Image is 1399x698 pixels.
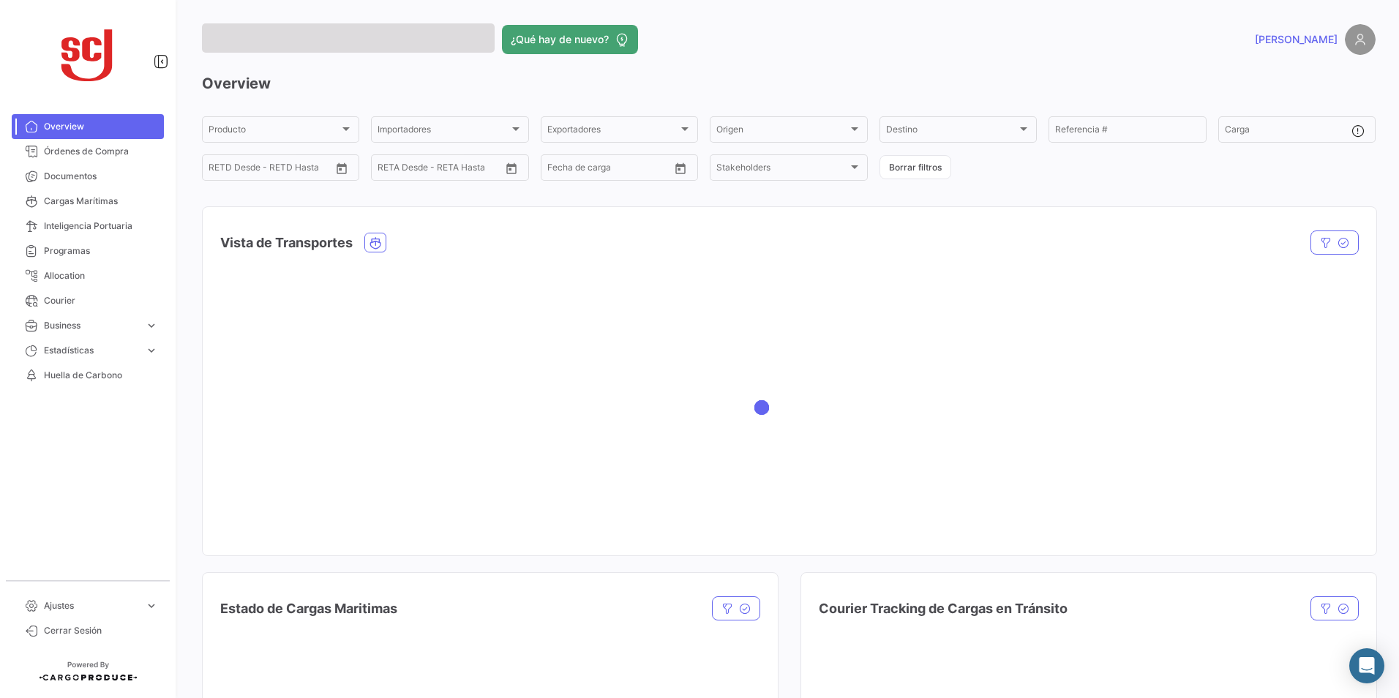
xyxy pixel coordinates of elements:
button: Open calendar [331,157,353,179]
span: Programas [44,244,158,258]
span: Allocation [44,269,158,282]
input: Hasta [414,165,473,175]
input: Hasta [584,165,642,175]
button: Ocean [365,233,386,252]
span: Inteligencia Portuaria [44,219,158,233]
a: Courier [12,288,164,313]
span: Documentos [44,170,158,183]
span: Origen [716,127,847,137]
span: Destino [886,127,1017,137]
a: Programas [12,239,164,263]
img: scj_logo1.svg [51,18,124,91]
span: expand_more [145,319,158,332]
h4: Courier Tracking de Cargas en Tránsito [819,598,1068,619]
a: Inteligencia Portuaria [12,214,164,239]
span: Ajustes [44,599,139,612]
button: ¿Qué hay de nuevo? [502,25,638,54]
input: Hasta [245,165,304,175]
button: Open calendar [500,157,522,179]
span: Estadísticas [44,344,139,357]
button: Open calendar [670,157,691,179]
span: Overview [44,120,158,133]
a: Allocation [12,263,164,288]
span: Producto [209,127,340,137]
span: Cerrar Sesión [44,624,158,637]
a: Órdenes de Compra [12,139,164,164]
span: Órdenes de Compra [44,145,158,158]
a: Documentos [12,164,164,189]
div: Abrir Intercom Messenger [1349,648,1384,683]
a: Huella de Carbono [12,363,164,388]
span: Stakeholders [716,165,847,175]
a: Cargas Marítimas [12,189,164,214]
span: Courier [44,294,158,307]
span: Exportadores [547,127,678,137]
img: placeholder-user.png [1345,24,1376,55]
input: Desde [209,165,235,175]
span: Cargas Marítimas [44,195,158,208]
span: ¿Qué hay de nuevo? [511,32,609,47]
span: [PERSON_NAME] [1255,32,1338,47]
input: Desde [547,165,574,175]
h3: Overview [202,73,1376,94]
a: Overview [12,114,164,139]
h4: Vista de Transportes [220,233,353,253]
span: expand_more [145,599,158,612]
span: Importadores [378,127,509,137]
h4: Estado de Cargas Maritimas [220,598,397,619]
span: Business [44,319,139,332]
button: Borrar filtros [879,155,951,179]
span: Huella de Carbono [44,369,158,382]
span: expand_more [145,344,158,357]
input: Desde [378,165,404,175]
